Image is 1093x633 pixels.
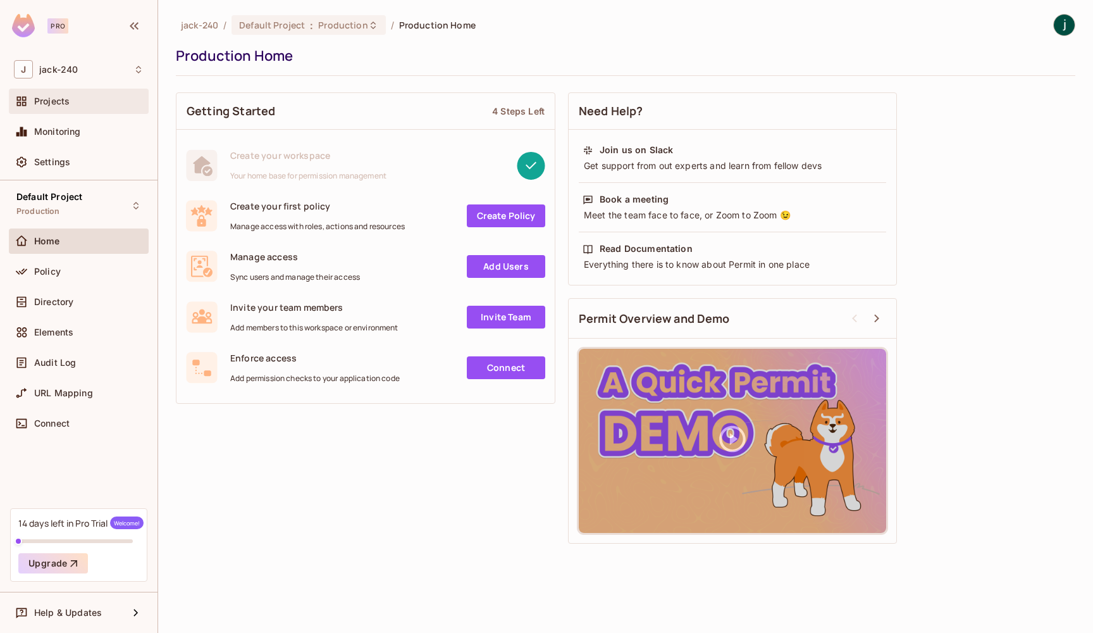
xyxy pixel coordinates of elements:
span: Workspace: jack-240 [39,65,78,75]
div: Everything there is to know about Permit in one place [583,258,882,271]
span: Manage access [230,251,360,263]
a: Create Policy [467,204,545,227]
div: Read Documentation [600,242,693,255]
span: Invite your team members [230,301,398,313]
li: / [391,19,394,31]
a: Invite Team [467,306,545,329]
div: Pro [47,18,68,34]
span: Monitoring [34,127,81,137]
span: Manage access with roles, actions and resources [230,222,405,232]
img: SReyMgAAAABJRU5ErkJggg== [12,14,35,37]
div: 14 days left in Pro Trial [18,517,144,529]
span: Projects [34,96,70,106]
span: the active workspace [181,19,218,31]
span: Production [16,206,60,216]
span: Default Project [16,192,82,202]
span: Getting Started [187,103,275,119]
span: Production [318,19,367,31]
span: J [14,60,33,78]
span: Welcome! [110,517,144,529]
img: jack lefkowitz [1054,15,1075,35]
div: Production Home [176,46,1069,65]
span: Elements [34,327,73,337]
span: Policy [34,266,61,277]
span: Permit Overview and Demo [579,311,730,327]
span: Create your first policy [230,200,405,212]
span: Sync users and manage their access [230,272,360,282]
li: / [223,19,226,31]
div: Get support from out experts and learn from fellow devs [583,160,882,172]
span: Your home base for permission management [230,171,386,181]
span: Default Project [239,19,305,31]
div: Join us on Slack [600,144,673,156]
button: Upgrade [18,553,88,573]
span: Add permission checks to your application code [230,373,400,384]
span: Create your workspace [230,149,386,161]
span: Add members to this workspace or environment [230,323,398,333]
a: Connect [467,356,545,379]
div: Meet the team face to face, or Zoom to Zoom 😉 [583,209,882,222]
span: Settings [34,157,70,167]
span: Home [34,236,60,246]
span: Need Help? [579,103,643,119]
span: Audit Log [34,358,76,368]
span: Help & Updates [34,608,102,618]
div: Book a meeting [600,193,669,206]
span: Enforce access [230,352,400,364]
span: URL Mapping [34,388,93,398]
a: Add Users [467,255,545,278]
span: : [309,20,314,30]
span: Production Home [399,19,476,31]
span: Directory [34,297,73,307]
span: Connect [34,418,70,429]
div: 4 Steps Left [492,105,545,117]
